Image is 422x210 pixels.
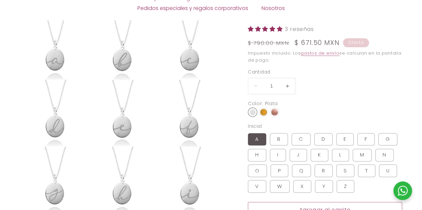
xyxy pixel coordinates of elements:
s: $ 790.00 MXN [248,39,289,47]
label: M [353,149,372,161]
span: Nosotros [262,5,285,12]
label: O [248,164,267,177]
a: Nosotros [255,3,292,13]
label: W [270,180,290,193]
label: Q [292,164,311,177]
label: R [315,164,333,177]
label: P [271,164,288,177]
label: I [270,149,286,161]
label: Cantidad [248,69,402,76]
label: Z [337,180,354,193]
a: gastos de envío [301,50,339,56]
span: 3 reseñas [285,25,314,33]
label: C [292,133,311,146]
span: $ 671.50 MXN [295,38,339,48]
label: K [311,149,328,161]
div: : Plata [262,100,278,108]
label: U [379,164,397,177]
label: Y [315,180,333,193]
label: H [248,149,266,161]
label: N [375,149,394,161]
label: E [336,133,354,146]
span: Pedidos especiales y regalos corporativos [137,5,248,12]
label: J [290,149,307,161]
div: Impuesto incluido. Los se calculan en la pantalla de pago. [248,50,405,64]
label: D [314,133,333,146]
label: B [270,133,288,146]
label: G [378,133,397,146]
label: T [358,164,375,177]
a: Pedidos especiales y regalos corporativos [131,3,255,13]
legend: Inicial [248,123,263,130]
label: V [248,180,266,193]
div: Color [248,100,262,108]
span: Oferta [343,38,369,47]
label: X [293,180,311,193]
span: 5.00 stars [248,25,285,33]
label: F [357,133,375,146]
h1: Medalla ovalada de plata con inicial [248,11,405,20]
label: L [332,149,349,161]
label: A [248,133,266,146]
label: S [336,164,354,177]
